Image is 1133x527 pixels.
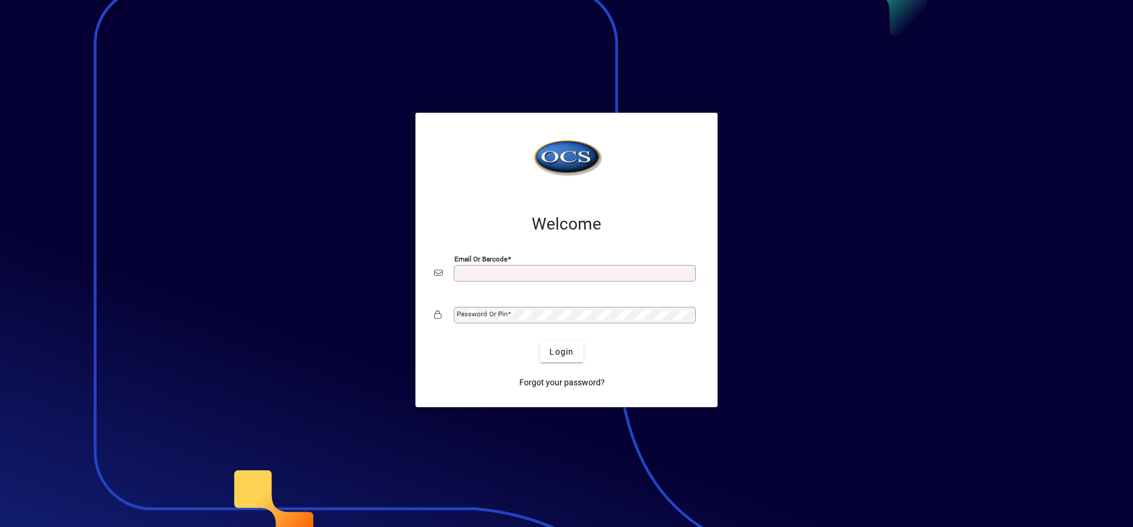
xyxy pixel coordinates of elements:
span: Login [549,346,574,358]
mat-label: Email or Barcode [454,255,507,263]
button: Login [540,341,583,362]
mat-label: Password or Pin [457,310,507,318]
a: Forgot your password? [515,372,610,393]
h2: Welcome [434,214,699,234]
span: Forgot your password? [519,377,605,389]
